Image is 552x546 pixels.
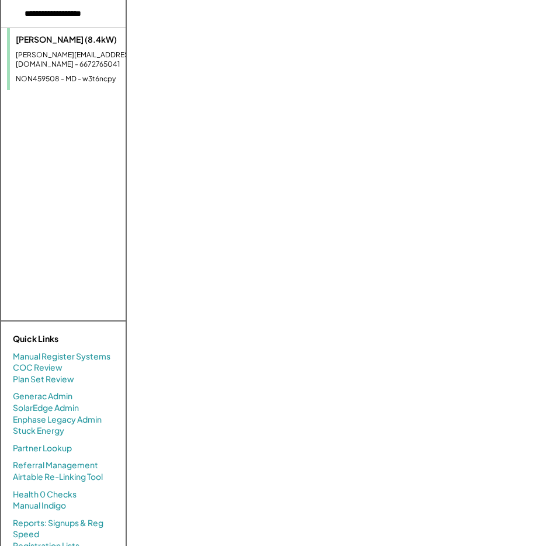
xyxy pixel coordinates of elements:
[16,74,159,84] div: NON459508 - MD - w3t6ncpy
[13,443,72,454] a: Partner Lookup
[13,414,102,426] a: Enphase Legacy Admin
[13,362,63,374] a: COC Review
[13,402,79,414] a: SolarEdge Admin
[13,489,77,500] a: Health 0 Checks
[13,459,98,471] a: Referral Management
[13,351,110,362] a: Manual Register Systems
[13,391,72,402] a: Generac Admin
[13,500,66,512] a: Manual Indigo
[16,34,159,46] div: [PERSON_NAME] (8.4kW)
[13,374,74,385] a: Plan Set Review
[13,471,103,483] a: Airtable Re-Linking Tool
[13,333,130,345] div: Quick Links
[13,517,114,540] a: Reports: Signups & Reg Speed
[13,425,64,437] a: Stuck Energy
[16,50,159,70] div: [PERSON_NAME][EMAIL_ADDRESS][DOMAIN_NAME] - 6672765041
